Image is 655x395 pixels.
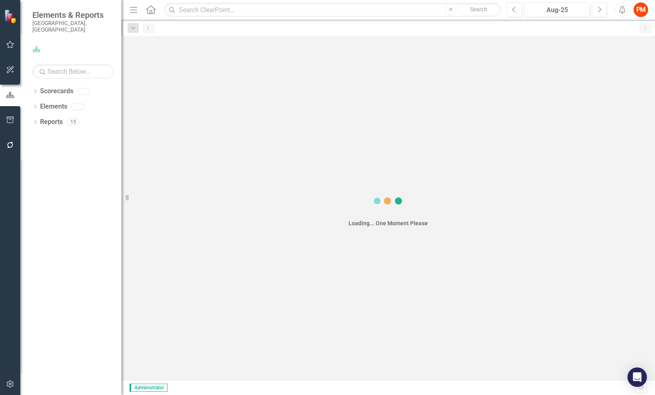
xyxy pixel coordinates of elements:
div: Aug-25 [527,5,587,15]
small: [GEOGRAPHIC_DATA], [GEOGRAPHIC_DATA] [32,20,113,33]
button: PM [634,2,648,17]
span: Search [470,6,487,13]
a: Reports [40,117,63,127]
a: Elements [40,102,67,111]
button: Search [458,4,499,15]
span: Administrator [130,384,168,392]
img: ClearPoint Strategy [4,9,18,23]
div: Loading... One Moment Please [349,219,428,227]
a: Scorecards [40,87,73,96]
input: Search Below... [32,64,113,79]
button: Aug-25 [524,2,590,17]
span: Elements & Reports [32,10,113,20]
div: 15 [67,119,80,126]
div: Open Intercom Messenger [627,367,647,387]
input: Search ClearPoint... [164,3,501,17]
